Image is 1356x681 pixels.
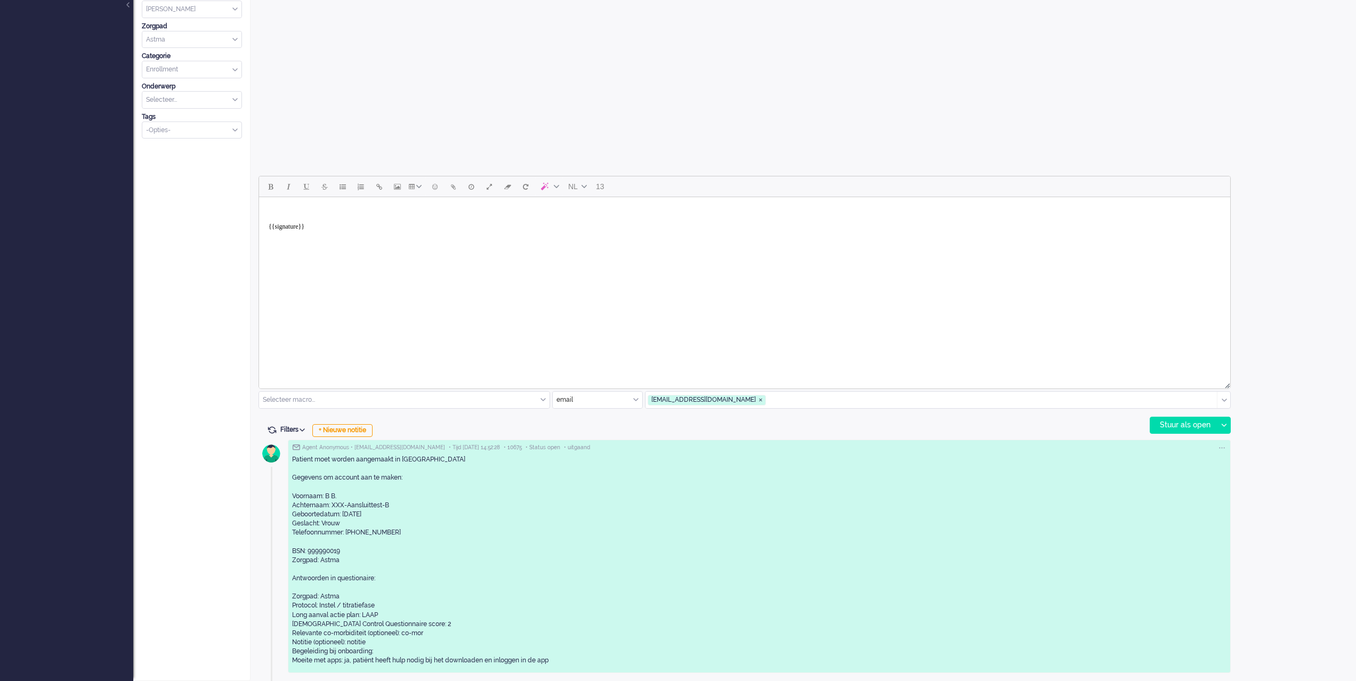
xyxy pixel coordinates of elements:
button: Reset content [516,177,535,196]
div: Onderwerp [142,82,242,91]
img: ic_e-mail_grey.svg [292,444,300,450]
button: Table [406,177,426,196]
button: Emoticons [426,177,444,196]
button: Numbered list [352,177,370,196]
button: Fullscreen [480,177,498,196]
span: • Status open [526,444,560,451]
button: AI [535,177,563,196]
div: Resize [1221,379,1230,388]
div: Tags [142,112,242,121]
div: Stuur als open [1150,417,1217,433]
div: Zorgpad [142,22,242,31]
button: Add attachment [444,177,462,196]
div: + Nieuwe notitie [312,424,373,437]
div: Select Tags [142,121,242,139]
span: noreply+c7d754b5-35f2-a27b-ac03-7a697ff379a1@zorgbijjouacc.omnidesk.com ❎ [648,395,766,406]
span: • 10675 [504,444,522,451]
button: Insert/edit image [388,177,406,196]
button: Insert/edit link [370,177,388,196]
span: 13 [596,182,604,191]
div: Categorie [142,52,242,61]
button: Bullet list [334,177,352,196]
div: Patient moet worden aangemaakt in [GEOGRAPHIC_DATA] Gegevens om account aan te maken: Voornaam: B... [292,455,1226,665]
span: NL [568,182,578,191]
button: Strikethrough [316,177,334,196]
button: Italic [279,177,297,196]
button: 13 [591,177,609,196]
span: • uitgaand [564,444,590,451]
button: Bold [261,177,279,196]
button: Clear formatting [498,177,516,196]
img: avatar [258,440,285,467]
button: Underline [297,177,316,196]
button: Delay message [462,177,480,196]
span: Filters [280,426,309,433]
span: Agent Anonymous • [EMAIL_ADDRESS][DOMAIN_NAME] [302,444,445,451]
iframe: Rich Text Area [259,197,1230,379]
span: • Tijd [DATE] 14:52:28 [449,444,500,451]
button: Language [563,177,591,196]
